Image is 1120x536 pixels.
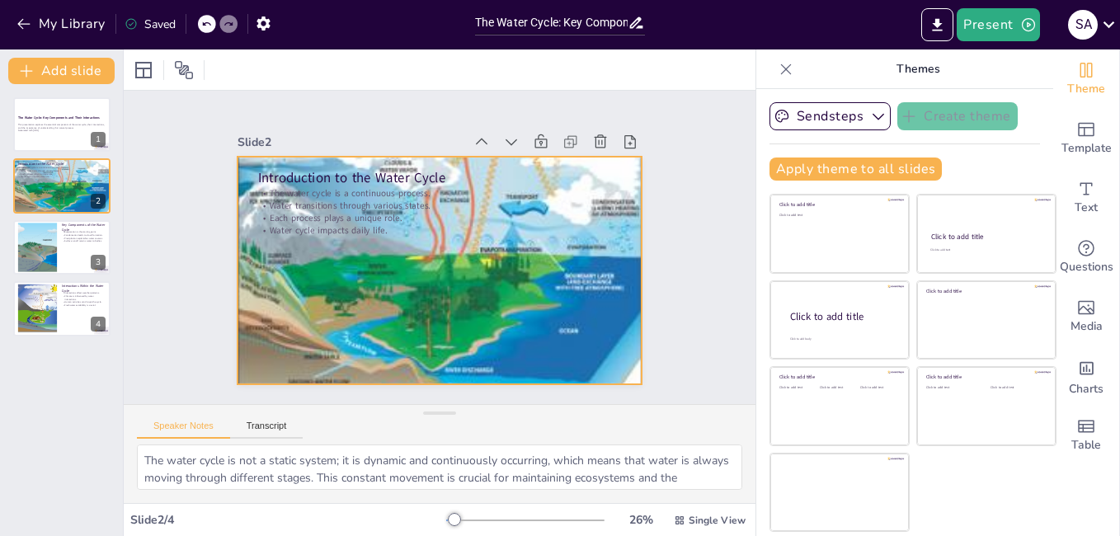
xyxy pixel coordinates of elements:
strong: The Water Cycle: Key Components and Their Interactions [18,115,100,120]
div: Click to add text [779,214,897,218]
p: Introduction to the Water Cycle [18,162,106,167]
button: Export to PowerPoint [921,8,953,41]
div: Click to add title [926,374,1044,380]
p: Surface runoff returns water to bodies. [62,239,106,242]
div: Add charts and graphs [1053,346,1119,406]
span: Single View [689,514,746,527]
p: Generated with [URL] [18,129,106,133]
div: Saved [125,16,176,32]
div: 4 [13,281,111,336]
p: Water cycle impacts daily life. [18,175,106,178]
p: Human activities can disrupt the cycle. [62,301,106,304]
p: Precipitation replenishes water sources. [62,237,106,240]
div: Add text boxes [1053,168,1119,228]
span: Text [1075,199,1098,217]
p: Themes [799,49,1037,89]
div: Click to add text [820,386,857,390]
p: Water transitions through various states. [313,101,615,326]
div: Click to add title [779,374,897,380]
p: Each process plays a unique role. [306,111,608,336]
div: Slide 2 / 4 [130,512,446,528]
p: Water transitions through various states. [18,169,106,172]
p: Evaporation is the starting point. [62,230,106,233]
span: Template [1061,139,1112,158]
div: Click to add title [790,309,896,323]
p: Interactions affect weather patterns. [62,292,106,295]
button: Speaker Notes [137,421,230,439]
span: Theme [1067,80,1105,98]
div: Add a table [1053,406,1119,465]
p: Key Components of the Water Cycle [62,223,106,232]
button: S A [1068,8,1098,41]
p: Freshwater availability is crucial. [62,304,106,308]
div: Slide 2 [333,37,525,183]
button: Present [957,8,1039,41]
p: Introduction to the Water Cycle [327,76,633,305]
p: The water cycle is a continuous process. [18,166,106,169]
div: Click to add text [860,386,897,390]
button: My Library [12,11,112,37]
div: Add images, graphics, shapes or video [1053,287,1119,346]
div: Change the overall theme [1053,49,1119,109]
div: Click to add text [779,386,816,390]
input: Insert title [475,11,628,35]
div: Click to add title [931,232,1041,242]
div: 2 [13,158,111,213]
div: S A [1068,10,1098,40]
p: Water cycle impacts daily life. [299,122,600,346]
div: 1 [91,132,106,147]
p: The water cycle is a continuous process. [321,92,623,316]
button: Sendsteps [769,102,891,130]
div: Click to add text [930,248,1040,252]
div: 26 % [621,512,661,528]
button: Add slide [8,58,115,84]
div: Click to add text [926,386,978,390]
div: 3 [13,220,111,275]
span: Table [1071,436,1101,454]
div: 4 [91,317,106,331]
div: Get real-time input from your audience [1053,228,1119,287]
div: 1 [13,97,111,152]
p: Climate is influenced by water interactions. [62,295,106,301]
button: Transcript [230,421,304,439]
div: Add ready made slides [1053,109,1119,168]
span: Charts [1069,380,1104,398]
div: 2 [91,194,106,209]
div: Click to add text [991,386,1042,390]
p: Interactions Within the Water Cycle [62,284,106,293]
div: Click to add title [779,201,897,208]
div: Click to add title [926,288,1044,294]
div: Layout [130,57,157,83]
span: Media [1071,317,1103,336]
p: Condensation leads to cloud formation. [62,233,106,237]
span: Questions [1060,258,1113,276]
span: Position [174,60,194,80]
button: Create theme [897,102,1018,130]
p: Each process plays a unique role. [18,172,106,175]
textarea: The water cycle is not a static system; it is dynamic and continuously occurring, which means tha... [137,444,742,490]
div: Click to add body [790,336,894,341]
button: Apply theme to all slides [769,158,942,181]
div: 3 [91,255,106,270]
p: This presentation explores the essential components of the water cycle, their interactions, and t... [18,124,106,129]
